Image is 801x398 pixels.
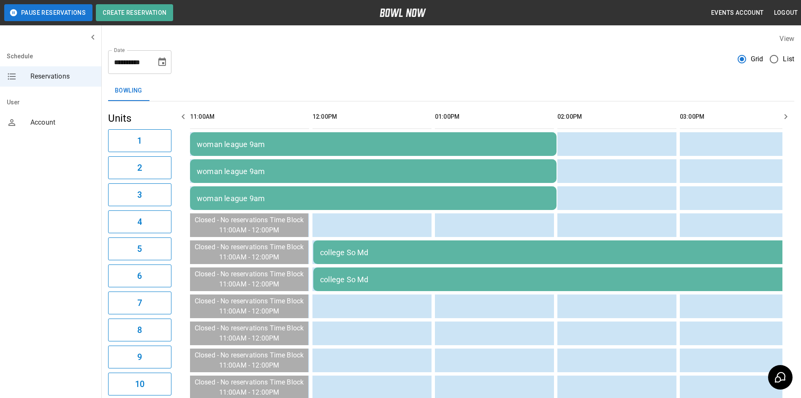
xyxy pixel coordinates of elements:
[30,71,95,82] span: Reservations
[137,134,142,147] h6: 1
[380,8,426,17] img: logo
[135,377,144,391] h6: 10
[779,35,794,43] label: View
[137,296,142,310] h6: 7
[108,81,149,101] button: Bowling
[108,346,171,368] button: 9
[197,140,550,149] div: woman league 9am
[197,194,550,203] div: woman league 9am
[137,350,142,364] h6: 9
[771,5,801,21] button: Logout
[108,210,171,233] button: 4
[137,188,142,202] h6: 3
[190,105,309,129] th: 11:00AM
[108,237,171,260] button: 5
[435,105,554,129] th: 01:00PM
[708,5,767,21] button: Events Account
[30,117,95,128] span: Account
[197,167,550,176] div: woman league 9am
[312,105,432,129] th: 12:00PM
[320,275,796,284] div: college So Md
[137,161,142,174] h6: 2
[320,248,796,257] div: college So Md
[108,292,171,314] button: 7
[108,129,171,152] button: 1
[137,269,142,283] h6: 6
[108,319,171,341] button: 8
[137,215,142,229] h6: 4
[783,54,794,64] span: List
[557,105,676,129] th: 02:00PM
[108,112,171,125] h5: Units
[108,156,171,179] button: 2
[751,54,763,64] span: Grid
[108,264,171,287] button: 6
[108,373,171,395] button: 10
[108,81,794,101] div: inventory tabs
[137,323,142,337] h6: 8
[108,183,171,206] button: 3
[137,242,142,256] h6: 5
[154,54,171,71] button: Choose date, selected date is Aug 29, 2025
[4,4,92,21] button: Pause Reservations
[96,4,173,21] button: Create Reservation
